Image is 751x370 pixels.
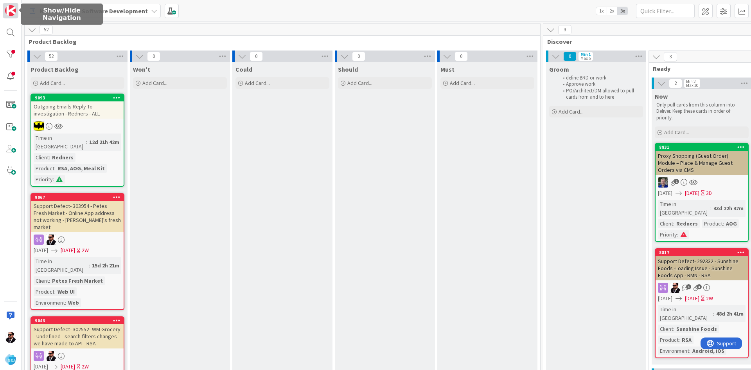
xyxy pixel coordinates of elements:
b: Software Development [82,7,148,15]
div: 9067Support Defect- 303954 - Petes Fresh Market - Online App address not working - [PERSON_NAME]'... [31,194,124,232]
a: 8817Support Defect- 292332 - Sunshine Foods -Loading Issue - Sunshine Foods App - RMN - RSAAC[DAT... [655,248,749,358]
span: Could [235,65,252,73]
div: Redners [674,219,700,228]
span: Add Card... [559,108,584,115]
div: AOG [724,219,739,228]
div: Sunshine Foods [674,325,719,333]
div: RT [656,177,748,188]
span: : [65,298,66,307]
span: Ready [653,65,745,72]
li: define BRD or work [559,75,642,81]
div: Priority [658,230,677,239]
div: 9093 [31,94,124,101]
span: 52 [45,52,58,61]
div: 8831 [656,144,748,151]
span: Support [16,1,36,11]
span: 3 [558,25,571,34]
span: Now [655,92,668,100]
div: Time in [GEOGRAPHIC_DATA] [34,134,86,151]
li: PO/Architect/DM allowed to pull cards from and to here [559,88,642,101]
div: Client [34,276,49,285]
span: : [673,325,674,333]
div: AC [656,283,748,293]
span: 3 [697,284,702,289]
span: Product Backlog [31,65,79,73]
div: Time in [GEOGRAPHIC_DATA] [34,257,89,274]
div: RSA [680,336,694,344]
div: Product [702,219,723,228]
span: [DATE] [685,294,699,303]
div: 2W [82,246,89,254]
span: : [710,204,711,213]
div: Outgoing Emails Reply-To investigation - Redners - ALL [31,101,124,119]
div: Support Defect- 302552- WM Grocery - Undefined - search filters changes we have made to API - RSA [31,324,124,348]
span: 1 [674,179,679,184]
span: : [54,164,56,173]
span: Groom [549,65,569,73]
div: Max 10 [686,83,698,87]
div: AC [31,121,124,131]
span: Should [338,65,358,73]
div: Time in [GEOGRAPHIC_DATA] [658,305,713,322]
span: Add Card... [40,79,65,87]
span: 0 [455,52,468,61]
div: Petes Fresh Market [50,276,105,285]
div: Product [658,336,679,344]
span: [DATE] [685,189,699,197]
img: AC [34,121,44,131]
span: : [713,309,714,318]
a: 9067Support Defect- 303954 - Petes Fresh Market - Online App address not working - [PERSON_NAME]'... [31,193,124,310]
div: 15d 2h 21m [90,261,121,270]
span: 0 [147,52,160,61]
span: 3x [617,7,628,15]
div: 9043Support Defect- 302552- WM Grocery - Undefined - search filters changes we have made to API -... [31,317,124,348]
div: 9043 [31,317,124,324]
div: 12d 21h 42m [87,138,121,146]
img: AC [5,332,16,343]
div: 48d 2h 41m [714,309,746,318]
div: 8817 [659,250,748,255]
div: Priority [34,175,53,184]
div: 9043 [35,318,124,323]
span: : [54,287,56,296]
div: Product [34,287,54,296]
img: AC [46,235,56,245]
div: Redners [50,153,75,162]
div: Proxy Shopping (Guest Order) Module – Place & Manage Guest Orders via CMS [656,151,748,175]
h5: Show/Hide Navigation [24,7,100,22]
span: 1x [596,7,607,15]
a: 9093Outgoing Emails Reply-To investigation - Redners - ALLACTime in [GEOGRAPHIC_DATA]:12d 21h 42m... [31,94,124,187]
div: 3D [706,189,712,197]
span: [DATE] [658,294,672,303]
span: : [689,347,690,355]
div: 8817Support Defect- 292332 - Sunshine Foods -Loading Issue - Sunshine Foods App - RMN - RSA [656,249,748,280]
span: Won't [133,65,150,73]
a: 8831Proxy Shopping (Guest Order) Module – Place & Manage Guest Orders via CMSRT[DATE][DATE]3DTime... [655,143,749,242]
img: avatar [5,354,16,365]
span: : [49,276,50,285]
span: : [86,138,87,146]
span: : [49,153,50,162]
div: Web [66,298,81,307]
div: AC [31,235,124,245]
span: 1 [686,284,691,289]
span: Product Backlog [29,38,530,45]
div: 9093Outgoing Emails Reply-To investigation - Redners - ALL [31,94,124,119]
span: 0 [250,52,263,61]
div: 8817 [656,249,748,256]
span: : [53,175,54,184]
span: 0 [563,52,577,61]
span: 2 [669,79,682,88]
li: Approve work [559,81,642,87]
div: Client [658,219,673,228]
span: Add Card... [450,79,475,87]
div: Environment [658,347,689,355]
span: 0 [352,52,365,61]
span: : [679,336,680,344]
div: 9093 [35,95,124,101]
span: : [89,261,90,270]
span: Add Card... [142,79,167,87]
div: 8831Proxy Shopping (Guest Order) Module – Place & Manage Guest Orders via CMS [656,144,748,175]
span: : [677,230,678,239]
span: Add Card... [245,79,270,87]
